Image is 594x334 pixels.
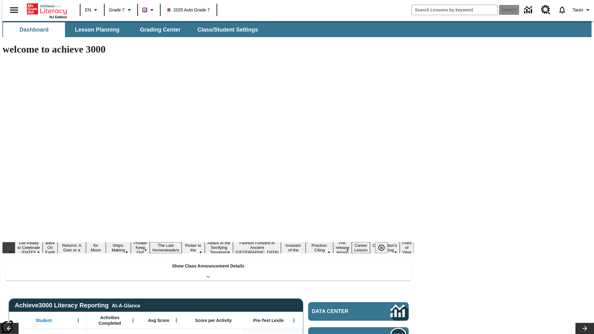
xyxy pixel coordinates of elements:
div: Pause [375,242,394,253]
span: Dashboard [19,26,49,33]
button: Slide 15 The Constitution's Balancing Act [370,238,400,258]
button: Lesson carousel, Next [575,323,594,334]
button: Slide 8 Solar Power to the People [182,238,205,258]
div: Home [27,2,67,19]
button: Lesson Planning [66,22,128,37]
button: Slide 3 Free Returns: A Gain or a Drain? [58,238,86,258]
button: Profile/Settings [570,4,594,15]
span: Tauto [573,7,583,13]
a: Notifications [554,2,570,18]
button: Slide 11 The Invasion of the Free CD [281,238,306,258]
span: Class/Student Settings [197,26,258,33]
button: Slide 5 Cruise Ships: Making Waves [106,238,131,258]
span: Avg Score [148,318,169,323]
p: Show Class Announcement Details [172,263,244,269]
button: Open Menu [128,316,138,325]
button: Grade: Grade 7, Select a grade [106,4,136,15]
div: SubNavbar [2,22,264,37]
span: Score per Activity [195,318,232,323]
span: EN [85,7,91,13]
button: Language: EN, Select a language [82,4,102,15]
button: Open Menu [172,316,181,325]
button: Class/Student Settings [192,22,263,37]
input: search field [412,5,497,15]
button: Slide 12 Mixed Practice: Citing Evidence [306,238,333,258]
div: Show Class Announcement Details [6,259,411,280]
button: Slide 13 Pre-release lesson [333,240,352,255]
span: Lesson Planning [75,26,119,33]
span: Achieve3000 Literacy Reporting [15,302,140,309]
a: Data Center [520,2,537,19]
span: 2025 Auto Grade 7 [167,7,210,13]
span: NJ Edition [49,15,67,19]
span: Student [36,318,52,323]
button: Slide 7 The Last Homesteaders [150,242,182,253]
span: Data Center [312,308,370,315]
button: Dashboard [3,22,65,37]
span: Grade 7 [109,7,125,13]
button: Grading Center [129,22,191,37]
button: Slide 16 Point of View [400,240,414,255]
button: Slide 4 Time for Moon Rules? [86,238,106,258]
a: Home [27,3,67,15]
button: Slide 6 Private! Keep Out! [131,240,150,255]
a: Resource Center, Will open in new tab [537,2,554,18]
a: Data Center [308,302,409,321]
button: Slide 9 Attack of the Terrifying Tomatoes [205,240,233,255]
span: Grading Center [140,26,180,33]
button: Slide 1 Get Ready to Celebrate Juneteenth! [15,240,43,255]
button: Pause [375,242,388,253]
div: SubNavbar [2,21,592,37]
h1: welcome to achieve 3000 [2,44,414,55]
button: Slide 10 Fashion Forward in Ancient Rome [233,240,281,255]
button: Open Menu [74,316,83,325]
button: Open side menu [5,1,23,19]
button: Open Menu [289,316,299,325]
button: Slide 2 Back On Earth [43,240,58,255]
button: Boost Class color is purple. Change class color [140,4,158,15]
span: B [143,6,146,14]
span: Activities Completed [89,315,130,326]
button: Slide 14 Career Lesson [352,242,370,253]
div: At-A-Glance [112,302,140,309]
span: Pre-Test Lexile [253,318,284,323]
